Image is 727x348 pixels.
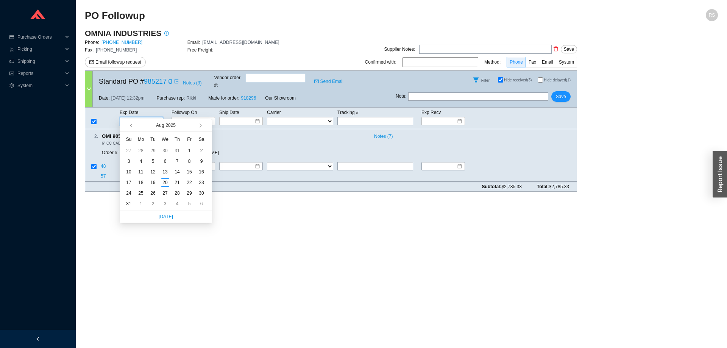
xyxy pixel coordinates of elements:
div: 5 [149,157,157,165]
span: RS [709,9,715,21]
div: 3 [161,200,169,208]
span: Ship Date [219,110,239,115]
span: Exp Date [120,110,138,115]
div: 13 [161,168,169,176]
span: Note : [396,92,407,101]
div: 5 [185,200,193,208]
span: Fax: [85,47,94,53]
div: 2 [197,147,206,155]
div: 29 [185,189,193,197]
a: mailSend Email [314,78,343,85]
span: [DATE] 12:32pm [111,94,145,102]
div: 21 [173,178,181,187]
td: 2025-08-01 [183,145,195,156]
td: 2025-08-16 [195,167,207,177]
span: Save [564,45,574,53]
span: Order #: [102,150,119,156]
span: Subtotal: [482,183,521,190]
button: Notes (7) [371,132,393,137]
span: filter [470,77,482,83]
div: 3 [125,157,133,165]
button: mailEmail followup request [85,57,146,67]
span: Standard PO # [99,76,167,87]
span: $2,785.33 [549,184,569,189]
div: 27 [125,147,133,155]
span: setting [9,83,14,88]
td: 2025-08-21 [171,177,183,188]
span: [EMAIL_ADDRESS][DOMAIN_NAME] [202,40,279,45]
button: Aug [156,119,164,131]
input: Hide delayed(1) [538,77,543,83]
input: Hide received(3) [498,77,503,83]
div: 10 [125,168,133,176]
div: Copy [168,78,173,85]
span: copy [168,79,173,84]
div: 6 [161,157,169,165]
span: Total: [537,183,569,190]
span: Email: [187,40,200,45]
div: 4 [173,200,181,208]
span: System [17,80,63,92]
span: $2,785.33 [501,184,521,189]
td: 2025-08-17 [123,177,135,188]
button: info-circle [161,28,172,39]
td: 2025-08-10 [123,167,135,177]
span: down [86,86,92,92]
div: 6 [197,200,206,208]
td: 2025-09-01 [135,198,147,209]
span: Phone [510,59,523,65]
span: Filter [481,78,490,83]
div: 16 [197,168,206,176]
th: Mo [135,133,147,145]
span: left [36,337,40,341]
td: 2025-08-15 [183,167,195,177]
div: 28 [173,189,181,197]
span: Purchase rep: [157,94,185,102]
div: 23 [197,178,206,187]
button: 2025 [165,119,176,131]
div: 19 [149,178,157,187]
td: 2025-09-03 [159,198,171,209]
td: 2025-09-05 [183,198,195,209]
th: We [159,133,171,145]
div: 17 [125,178,133,187]
td: 2025-08-14 [171,167,183,177]
a: 985217 [144,78,167,85]
span: Reports [17,67,63,80]
div: 7 [173,157,181,165]
span: mail [314,79,319,84]
span: Phone: [85,40,99,45]
div: 29 [149,147,157,155]
div: 30 [197,189,206,197]
td: 2025-08-12 [147,167,159,177]
div: 2 . [85,133,98,140]
div: 1 [137,200,145,208]
span: Save [556,93,566,100]
span: Followup On [172,110,197,115]
div: 30 [161,147,169,155]
div: 4 [137,157,145,165]
td: 2025-08-29 [183,188,195,198]
th: Th [171,133,183,145]
th: Fr [183,133,195,145]
span: 6" CC CABINET PULL US5 [102,141,148,145]
button: delete [552,44,560,54]
td: 2025-08-27 [159,188,171,198]
button: Save [561,45,577,53]
span: credit-card [9,35,14,39]
div: 14 [173,168,181,176]
a: export [174,78,179,85]
span: Hide received (3) [504,78,532,82]
div: 8 [185,157,193,165]
td: 2025-07-31 [171,145,183,156]
td: 2025-09-04 [171,198,183,209]
span: Tracking # [337,110,359,115]
td: 2025-08-11 [135,167,147,177]
td: 2025-08-22 [183,177,195,188]
div: 20 [161,178,169,187]
span: 57 [101,174,106,179]
span: Picking [17,43,63,55]
td: 2025-08-05 [147,156,159,167]
span: Fax [529,59,536,65]
a: [PHONE_NUMBER] [101,40,142,45]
